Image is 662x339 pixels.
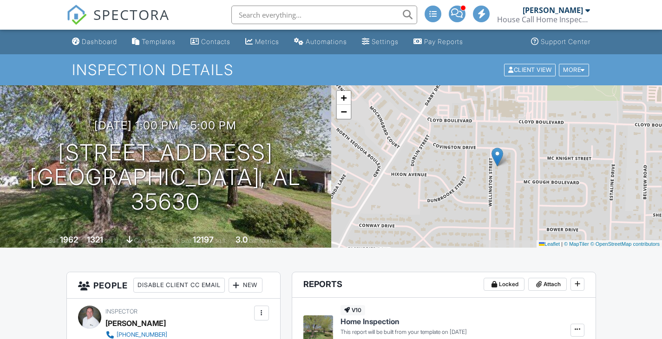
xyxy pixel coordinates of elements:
[231,6,417,24] input: Search everything...
[410,33,467,51] a: Pay Reports
[424,38,463,45] div: Pay Reports
[117,331,167,339] div: [PHONE_NUMBER]
[229,278,262,293] div: New
[559,64,589,76] div: More
[306,38,347,45] div: Automations
[133,278,225,293] div: Disable Client CC Email
[105,237,118,244] span: sq. ft.
[82,38,117,45] div: Dashboard
[87,235,103,244] div: 1321
[128,33,179,51] a: Templates
[492,147,503,166] img: Marker
[193,235,214,244] div: 12197
[105,316,166,330] div: [PERSON_NAME]
[539,241,560,247] a: Leaflet
[187,33,234,51] a: Contacts
[561,241,563,247] span: |
[242,33,283,51] a: Metrics
[48,237,59,244] span: Built
[341,92,347,103] span: +
[358,33,402,51] a: Settings
[93,5,170,24] span: SPECTORA
[341,106,347,117] span: −
[215,237,227,244] span: sq.ft.
[66,5,87,25] img: The Best Home Inspection Software - Spectora
[527,33,594,51] a: Support Center
[249,237,275,244] span: bathrooms
[503,66,558,73] a: Client View
[236,235,248,244] div: 3.0
[105,308,138,315] span: Inspector
[564,241,589,247] a: © MapTiler
[337,105,351,119] a: Zoom out
[72,62,590,78] h1: Inspection Details
[172,237,191,244] span: Lot Size
[255,38,279,45] div: Metrics
[541,38,590,45] div: Support Center
[201,38,230,45] div: Contacts
[67,272,280,299] h3: People
[60,235,78,244] div: 1962
[337,91,351,105] a: Zoom in
[372,38,399,45] div: Settings
[523,6,583,15] div: [PERSON_NAME]
[68,33,121,51] a: Dashboard
[497,15,590,24] div: House Call Home Inspection
[590,241,660,247] a: © OpenStreetMap contributors
[290,33,351,51] a: Automations (Advanced)
[504,64,556,76] div: Client View
[142,38,176,45] div: Templates
[94,119,236,132] h3: [DATE] 1:00 pm - 5:00 pm
[134,237,163,244] span: crawlspace
[66,13,170,32] a: SPECTORA
[15,141,316,214] h1: [STREET_ADDRESS] [GEOGRAPHIC_DATA], AL 35630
